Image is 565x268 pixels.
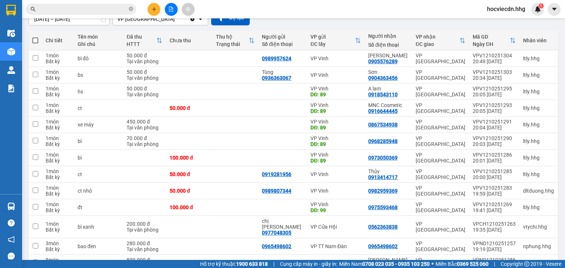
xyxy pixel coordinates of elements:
[368,224,398,230] div: 0562363838
[416,201,465,213] div: VP [GEOGRAPHIC_DATA]
[78,155,120,161] div: bì
[310,56,361,61] div: VP Vinh
[127,135,162,141] div: 70.000 đ
[78,171,120,177] div: ct
[416,168,465,180] div: VP [GEOGRAPHIC_DATA]
[473,135,516,141] div: VPV1210251290
[368,86,408,92] div: A lam
[310,108,361,114] div: DĐ: 89
[117,15,175,23] div: VP [GEOGRAPHIC_DATA]
[46,135,70,141] div: 1 món
[416,119,465,131] div: VP [GEOGRAPHIC_DATA]
[310,34,355,40] div: VP gửi
[7,66,15,74] img: warehouse-icon
[416,102,465,114] div: VP [GEOGRAPHIC_DATA]
[216,41,249,47] div: Trạng thái
[368,243,398,249] div: 0965498602
[469,31,519,50] th: Toggle SortBy
[7,203,15,210] img: warehouse-icon
[416,53,465,64] div: VP [GEOGRAPHIC_DATA]
[416,221,465,233] div: VP [GEOGRAPHIC_DATA]
[7,48,15,56] img: warehouse-icon
[523,204,554,210] div: ltly.hhg
[262,188,291,194] div: 0989807344
[170,204,209,210] div: 100.000 đ
[524,261,529,267] span: copyright
[551,6,558,12] span: caret-down
[46,185,70,191] div: 1 món
[473,34,510,40] div: Mã GD
[170,188,209,194] div: 50.000 đ
[78,41,120,47] div: Ghi chú
[310,224,361,230] div: VP Cửa Hội
[473,58,516,64] div: 20:49 [DATE]
[46,191,70,197] div: Bất kỳ
[280,260,337,268] span: Cung cấp máy in - giấy in:
[127,227,162,233] div: Tại văn phòng
[46,69,70,75] div: 1 món
[46,221,70,227] div: 1 món
[127,34,156,40] div: Đã thu
[362,261,430,267] strong: 0708 023 035 - 0935 103 250
[416,41,459,47] div: ĐC giao
[46,174,70,180] div: Bất kỳ
[523,243,554,249] div: nphung.hhg
[8,253,15,260] span: message
[189,16,195,22] svg: Clear value
[539,3,544,8] sup: 1
[473,41,510,47] div: Ngày ĐH
[473,158,516,164] div: 20:01 [DATE]
[368,257,408,263] div: thùy minh
[473,92,516,97] div: 20:05 [DATE]
[165,3,178,16] button: file-add
[473,246,516,252] div: 19:19 [DATE]
[473,108,516,114] div: 20:05 [DATE]
[368,204,398,210] div: 0975593468
[523,72,554,78] div: ltly.hhg
[78,72,120,78] div: bs
[127,69,162,75] div: 50.000 đ
[473,201,516,207] div: VPV1210251269
[46,119,70,125] div: 1 món
[78,204,120,210] div: đt
[473,207,516,213] div: 19:41 [DATE]
[473,174,516,180] div: 20:00 [DATE]
[368,138,398,144] div: 0968285948
[416,34,459,40] div: VP nhận
[481,4,531,14] span: hocviecdn.hhg
[212,31,259,50] th: Toggle SortBy
[368,102,408,108] div: MNC Cosmetic
[46,37,70,43] div: Chi tiết
[127,119,162,125] div: 450.000 đ
[473,141,516,147] div: 20:03 [DATE]
[29,13,109,25] input: Select a date range.
[152,7,157,12] span: plus
[78,89,120,94] div: hs
[416,69,465,81] div: VP [GEOGRAPHIC_DATA]
[129,7,133,11] span: close-circle
[46,257,70,263] div: 5 món
[310,41,355,47] div: ĐC lấy
[457,261,488,267] strong: 0369 525 060
[310,152,361,158] div: VP Vinh
[262,171,291,177] div: 0919281956
[436,260,488,268] span: Miền Bắc
[473,125,516,131] div: 20:04 [DATE]
[310,119,361,125] div: VP Vinh
[127,75,162,81] div: Tại văn phòng
[473,227,516,233] div: 19:35 [DATE]
[473,69,516,75] div: VPV1210251303
[473,152,516,158] div: VPV1210251286
[40,5,127,13] input: Tìm tên, số ĐT hoặc mã đơn
[310,171,361,177] div: VP Vinh
[78,105,120,111] div: ct
[431,262,434,265] span: ⚪️
[170,171,209,177] div: 50.000 đ
[310,135,361,141] div: VP Vinh
[416,152,465,164] div: VP [GEOGRAPHIC_DATA]
[310,260,361,266] div: VP TT Nam Đàn
[127,41,156,47] div: HTTT
[262,34,303,40] div: Người gửi
[262,243,291,249] div: 0965498602
[170,105,209,111] div: 50.000 đ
